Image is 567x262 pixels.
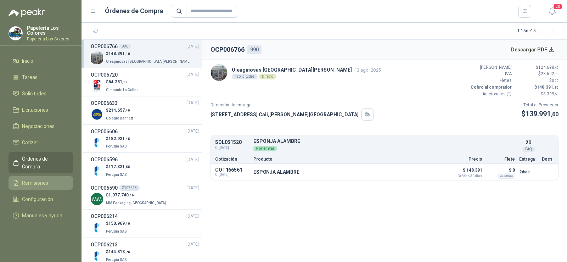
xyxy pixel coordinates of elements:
[125,52,130,56] span: ,10
[537,85,558,90] span: 148.391
[108,136,130,141] span: 182.921
[9,176,73,190] a: Remisiones
[259,74,276,79] div: Directo
[9,54,73,68] a: Inicio
[119,185,140,191] div: 2107218
[22,90,46,97] span: Solicitudes
[253,139,515,144] p: ESPONJA ALAMBRE
[521,108,558,119] p: $
[106,249,130,255] p: $
[91,43,118,50] h3: OCP006766
[519,157,538,161] p: Entrega
[355,67,381,73] span: 13 ago, 2025
[554,79,558,83] span: ,00
[521,102,558,108] p: Total al Proveedor
[9,71,73,84] a: Tareas
[232,74,258,79] div: 1 solicitudes
[106,220,130,227] p: $
[215,145,249,151] span: C: [DATE]
[554,66,558,69] span: ,40
[108,108,130,113] span: 214.657
[186,128,199,135] span: [DATE]
[91,99,199,122] a: OCP006633[DATE] Company Logo$214.657,49Colegio Bennett
[91,108,103,121] img: Company Logo
[27,26,73,35] p: Papelería Los Colores
[553,3,563,10] span: 20
[247,45,262,54] div: 990
[91,80,103,92] img: Company Logo
[108,193,134,197] span: 1.077.740
[108,249,130,254] span: 144.813
[22,73,38,81] span: Tareas
[210,111,359,118] p: [STREET_ADDRESS] Cali , [PERSON_NAME][GEOGRAPHIC_DATA]
[186,156,199,163] span: [DATE]
[106,201,166,205] span: MM Packaging [GEOGRAPHIC_DATA]
[125,165,130,169] span: ,55
[211,65,227,81] img: Company Logo
[91,71,118,79] h3: OCP006720
[106,229,127,233] span: Perugia SAS
[22,212,62,219] span: Manuales y ayuda
[91,212,118,220] h3: OCP006214
[554,72,558,76] span: ,70
[106,144,127,148] span: Perugia SAS
[106,116,133,120] span: Colegio Bennett
[91,51,103,64] img: Company Logo
[22,155,66,171] span: Órdenes de Compra
[541,71,558,76] span: 23.692
[119,44,131,49] div: 990
[9,152,73,173] a: Órdenes de Compra
[22,106,48,114] span: Licitaciones
[91,156,118,163] h3: OCP006596
[22,57,33,65] span: Inicio
[553,85,558,89] span: ,10
[519,168,538,176] p: 2 días
[106,79,140,85] p: $
[186,185,199,191] span: [DATE]
[91,71,199,93] a: OCP006720[DATE] Company Logo$64.351,58Gimnasio La Colina
[215,173,249,177] span: C: [DATE]
[22,195,53,203] span: Configuración
[538,65,558,70] span: 124.698
[91,156,199,178] a: OCP006596[DATE] Company Logo$117.321,55Perugia SAS
[106,60,191,63] span: Oleaginosas [GEOGRAPHIC_DATA][PERSON_NAME]
[487,166,515,174] p: $ 0
[125,250,130,254] span: ,76
[9,119,73,133] a: Negociaciones
[186,241,199,248] span: [DATE]
[106,163,130,170] p: $
[125,222,130,225] span: ,40
[9,87,73,100] a: Solicitudes
[9,103,73,117] a: Licitaciones
[526,110,558,118] span: 139.991
[9,136,73,149] a: Cotizar
[215,140,249,145] p: SOL051520
[498,173,515,179] div: Incluido
[106,192,167,199] p: $
[215,157,249,161] p: Cotización
[129,193,134,197] span: ,16
[91,165,103,177] img: Company Logo
[253,169,299,175] p: ESPONJA ALAMBRE
[210,102,374,108] p: Dirección de entrega
[108,164,130,169] span: 117.321
[9,193,73,206] a: Configuración
[542,157,554,161] p: Docs
[108,51,130,56] span: 148.391
[469,84,512,91] p: Cobro al comprador
[106,135,130,142] p: $
[552,78,558,83] span: 0
[108,79,128,84] span: 64.351
[105,6,163,16] h1: Órdenes de Compra
[447,166,482,178] p: $ 148.391
[108,221,130,226] span: 150.969
[91,184,199,206] a: OCP0065902107218[DATE] Company Logo$1.077.740,16MM Packaging [GEOGRAPHIC_DATA]
[91,250,103,262] img: Company Logo
[91,241,118,249] h3: OCP006213
[91,43,199,65] a: OCP006766990[DATE] Company Logo$148.391,10Oleaginosas [GEOGRAPHIC_DATA][PERSON_NAME]
[516,64,558,71] p: $
[106,88,139,92] span: Gimnasio La Colina
[516,71,558,77] p: $
[516,84,558,91] p: $
[253,146,277,151] div: Por enviar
